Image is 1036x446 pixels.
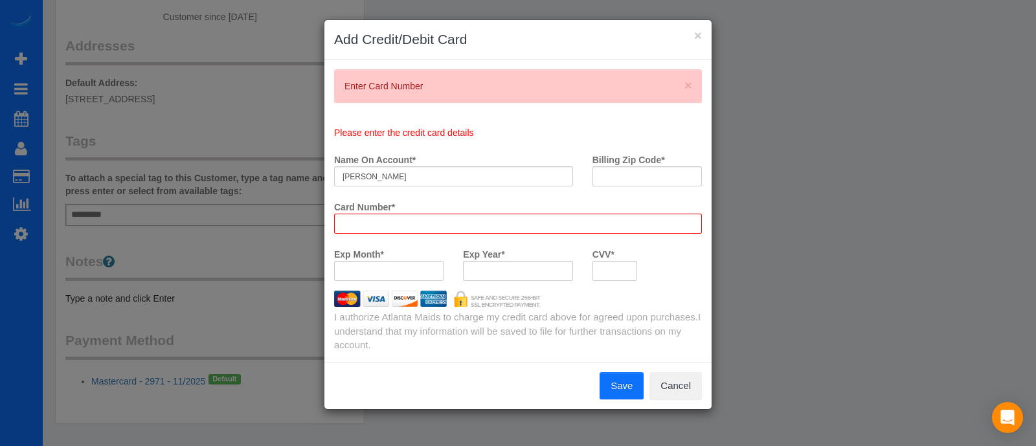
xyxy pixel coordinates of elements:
[334,149,416,166] label: Name On Account
[592,243,614,261] label: CVV
[334,311,701,350] span: I understand that my information will be saved to file for further transactions on my account.
[334,30,702,49] h3: Add Credit/Debit Card
[334,196,395,214] label: Card Number
[324,310,712,351] div: I authorize Atlanta Maids to charge my credit card above for agreed upon purchases.
[324,126,712,139] div: Please enter the credit card details
[684,78,692,92] button: Close
[694,28,702,42] button: ×
[649,372,702,399] button: Cancel
[344,80,679,93] p: Enter Card Number
[324,291,550,307] img: credit cards
[592,149,665,166] label: Billing Zip Code
[334,243,384,261] label: Exp Month
[600,372,644,399] button: Save
[992,402,1023,433] div: Open Intercom Messenger
[463,243,504,261] label: Exp Year
[684,78,692,93] span: ×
